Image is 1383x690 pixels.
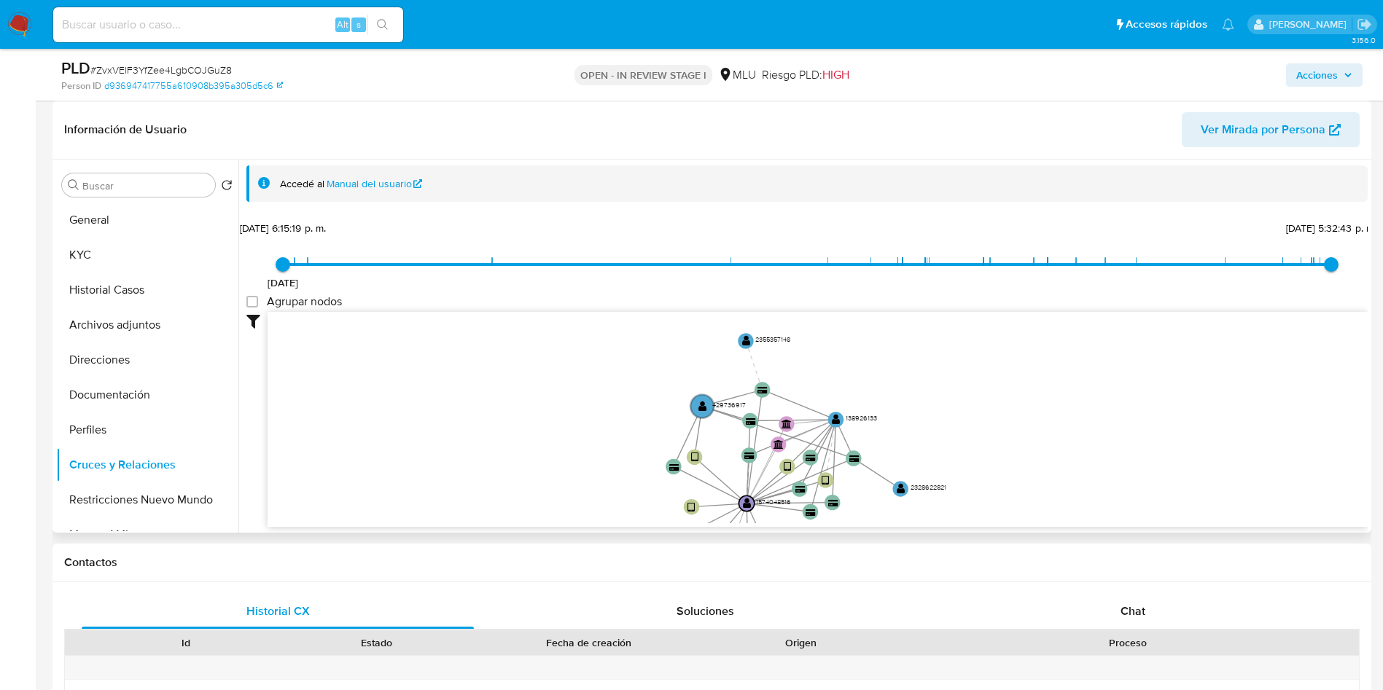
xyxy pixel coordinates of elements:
a: d936947417755a610908b395a305d5c6 [104,79,283,93]
button: Documentación [56,377,238,412]
text:  [782,418,792,428]
input: Buscar [82,179,209,192]
p: tomas.vaya@mercadolibre.com [1269,17,1352,31]
b: Person ID [61,79,101,93]
span: Accesos rápidos [1126,17,1207,32]
span: Alt [337,17,348,31]
text:  [742,335,751,346]
text:  [669,463,679,470]
text:  [743,498,752,509]
input: Agrupar nodos [246,296,258,307]
text:  [687,501,695,512]
a: Salir [1357,17,1372,32]
text: 429736917 [712,399,746,409]
button: Cruces y Relaciones [56,447,238,482]
span: s [357,17,361,31]
span: [DATE] [268,275,299,290]
text:  [698,401,707,412]
div: Estado [292,635,462,650]
span: Historial CX [246,603,310,619]
span: Acciones [1296,63,1338,87]
button: Volver al orden por defecto [221,179,233,195]
text:  [774,439,784,448]
text: 2328622821 [911,482,946,492]
text:  [795,485,806,493]
text:  [806,454,816,461]
button: General [56,203,238,238]
div: Id [101,635,271,650]
text:  [822,474,829,485]
p: OPEN - IN REVIEW STAGE I [574,65,712,85]
text: 138926133 [846,413,877,423]
button: KYC [56,238,238,273]
button: Perfiles [56,412,238,447]
span: 3.156.0 [1352,34,1376,46]
text:  [784,461,791,472]
a: Notificaciones [1222,18,1234,31]
b: PLD [61,56,90,79]
button: Restricciones Nuevo Mundo [56,482,238,517]
text:  [897,483,905,494]
span: Ver Mirada por Persona [1201,112,1325,147]
div: Origen [716,635,887,650]
div: Proceso [907,635,1349,650]
span: Agrupar nodos [267,294,342,309]
div: Fecha de creación [483,635,696,650]
span: Riesgo PLD: [762,67,849,83]
span: [DATE] 5:32:43 p. m. [1286,221,1377,235]
button: Marcas AML [56,517,238,552]
text:  [744,452,755,459]
button: search-icon [367,15,397,35]
text: 2355357148 [755,334,790,344]
text:  [828,499,838,506]
span: # ZvxVElF3YfZee4LgbCOJGuZ8 [90,63,232,77]
button: Historial Casos [56,273,238,307]
button: Acciones [1286,63,1363,87]
button: Archivos adjuntos [56,307,238,342]
button: Direcciones [56,342,238,377]
text:  [757,386,768,393]
h1: Contactos [64,555,1360,570]
text:  [849,455,860,462]
input: Buscar usuario o caso... [53,15,403,34]
span: Accedé al [280,177,324,191]
text: 1574048516 [756,497,791,506]
a: Manual del usuario [327,177,423,191]
text:  [746,417,756,424]
span: HIGH [822,66,849,83]
h1: Información de Usuario [64,122,187,137]
text:  [832,414,841,425]
span: [DATE] 6:15:19 p. m. [240,221,327,235]
text:  [806,508,816,515]
span: Soluciones [677,603,734,619]
div: MLU [718,67,756,83]
span: Chat [1121,603,1145,619]
text:  [691,452,698,463]
button: Ver Mirada por Persona [1182,112,1360,147]
button: Buscar [68,179,79,191]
